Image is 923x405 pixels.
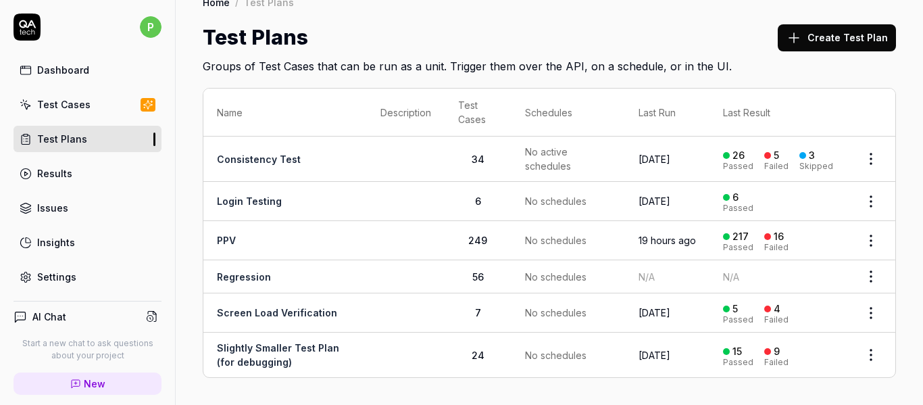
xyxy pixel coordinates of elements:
span: New [84,377,105,391]
span: No schedules [525,348,587,362]
th: Name [203,89,367,137]
a: Insights [14,229,161,256]
span: No schedules [525,306,587,320]
div: Failed [764,316,789,324]
div: Dashboard [37,63,89,77]
div: Settings [37,270,76,284]
a: Login Testing [217,195,282,207]
a: Consistency Test [217,153,301,165]
div: Insights [37,235,75,249]
th: Test Cases [445,89,512,137]
a: Slightly Smaller Test Plan (for debugging) [217,342,339,368]
th: Last Result [709,89,847,137]
time: 19 hours ago [639,235,696,246]
div: Passed [723,243,753,252]
a: Regression [217,271,271,283]
h2: Groups of Test Cases that can be run as a unit. Trigger them over the API, on a schedule, or in t... [203,53,896,74]
span: 34 [472,153,484,165]
div: 26 [732,149,745,162]
div: Test Cases [37,97,91,112]
div: Failed [764,162,789,170]
p: Start a new chat to ask questions about your project [14,337,161,362]
span: 6 [475,195,481,207]
span: N/A [723,271,739,283]
span: No active schedules [525,145,595,173]
time: [DATE] [639,307,670,318]
span: p [140,16,161,38]
a: Dashboard [14,57,161,83]
a: Screen Load Verification [217,307,337,318]
span: 249 [468,235,487,246]
a: Issues [14,195,161,221]
a: Settings [14,264,161,290]
span: No schedules [525,270,587,284]
div: 16 [774,231,784,243]
div: 9 [774,346,780,358]
th: Schedules [512,89,625,137]
th: Last Run [625,89,709,137]
a: New [14,373,161,395]
button: p [140,14,161,41]
span: 24 [472,350,484,361]
div: Passed [723,204,753,212]
time: [DATE] [639,195,670,207]
div: 15 [732,346,742,358]
div: Skipped [799,162,833,170]
span: No schedules [525,194,587,208]
div: 6 [732,191,739,204]
div: 4 [774,303,780,315]
time: [DATE] [639,153,670,165]
div: 217 [732,231,749,243]
a: Results [14,160,161,187]
div: Issues [37,201,68,215]
div: Failed [764,243,789,252]
h1: Test Plans [203,22,308,53]
span: N/A [639,271,655,283]
div: Test Plans [37,132,87,146]
th: Description [367,89,445,137]
time: [DATE] [639,350,670,361]
div: Passed [723,162,753,170]
div: Results [37,166,72,181]
a: PPV [217,235,236,246]
div: Passed [723,316,753,324]
span: No schedules [525,233,587,247]
a: Test Cases [14,91,161,118]
div: 5 [774,149,779,162]
span: 7 [475,307,481,318]
div: Failed [764,358,789,366]
h4: AI Chat [32,310,66,324]
button: Create Test Plan [778,24,896,51]
div: 5 [732,303,738,315]
div: Passed [723,358,753,366]
a: Test Plans [14,126,161,152]
div: 3 [809,149,815,162]
span: 56 [472,271,484,283]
